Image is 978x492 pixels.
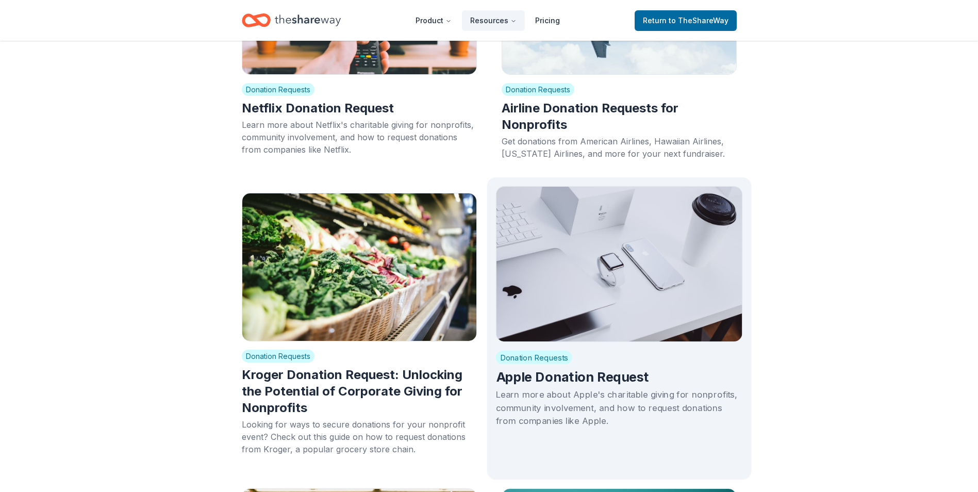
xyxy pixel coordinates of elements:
[495,369,742,386] h2: Apple Donation Request
[502,100,737,133] h2: Airline Donation Requests for Nonprofits
[527,10,568,31] a: Pricing
[242,83,314,96] span: Donation Requests
[635,10,737,31] a: Returnto TheShareWay
[495,388,742,428] div: Learn more about Apple's charitable giving for nonprofits, community involvement, and how to requ...
[242,119,477,156] div: Learn more about Netflix's charitable giving for nonprofits, community involvement, and how to re...
[462,10,525,31] button: Resources
[242,8,341,32] a: Home
[242,350,314,363] span: Donation Requests
[643,14,728,27] span: Return
[502,83,574,96] span: Donation Requests
[487,177,751,479] a: Cover photo for blog postDonation RequestsApple Donation RequestLearn more about Apple's charitab...
[242,367,477,416] h2: Kroger Donation Request: Unlocking the Potential of Corporate Giving for Nonprofits
[495,351,572,364] span: Donation Requests
[242,100,477,117] h2: Netflix Donation Request
[242,418,477,455] div: Looking for ways to secure donations for your nonprofit event? Check out this guide on how to req...
[407,10,460,31] button: Product
[234,185,485,472] a: Cover photo for blog postDonation RequestsKroger Donation Request: Unlocking the Potential of Cor...
[407,8,568,32] nav: Main
[502,135,737,160] div: Get donations from American Airlines, Hawaiian Airlines, [US_STATE] Airlines, and more for your n...
[495,186,742,342] img: Cover photo for blog post
[669,16,728,25] span: to TheShareWay
[242,193,477,341] img: Cover photo for blog post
